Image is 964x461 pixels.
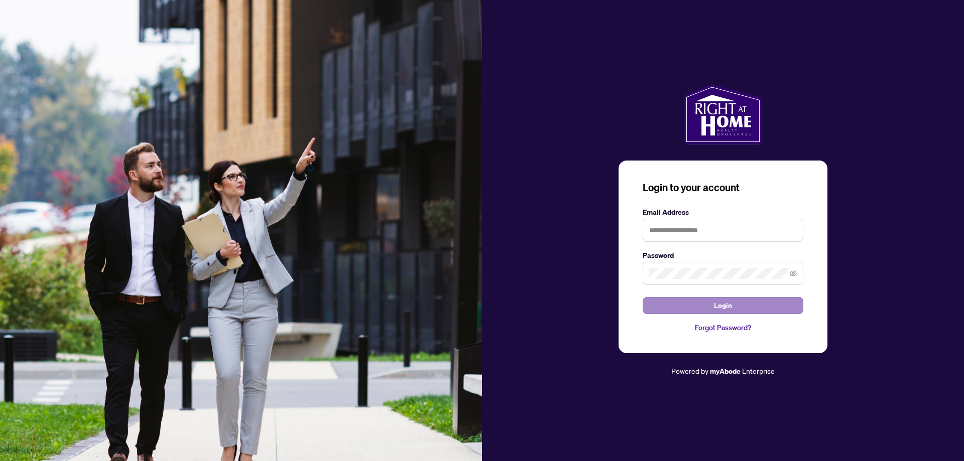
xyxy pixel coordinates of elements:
[684,84,762,144] img: ma-logo
[643,322,803,333] a: Forgot Password?
[742,366,775,375] span: Enterprise
[714,297,732,314] span: Login
[643,297,803,314] button: Login
[710,366,741,377] a: myAbode
[790,270,797,277] span: eye-invisible
[643,207,803,218] label: Email Address
[671,366,708,375] span: Powered by
[643,250,803,261] label: Password
[643,181,803,195] h3: Login to your account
